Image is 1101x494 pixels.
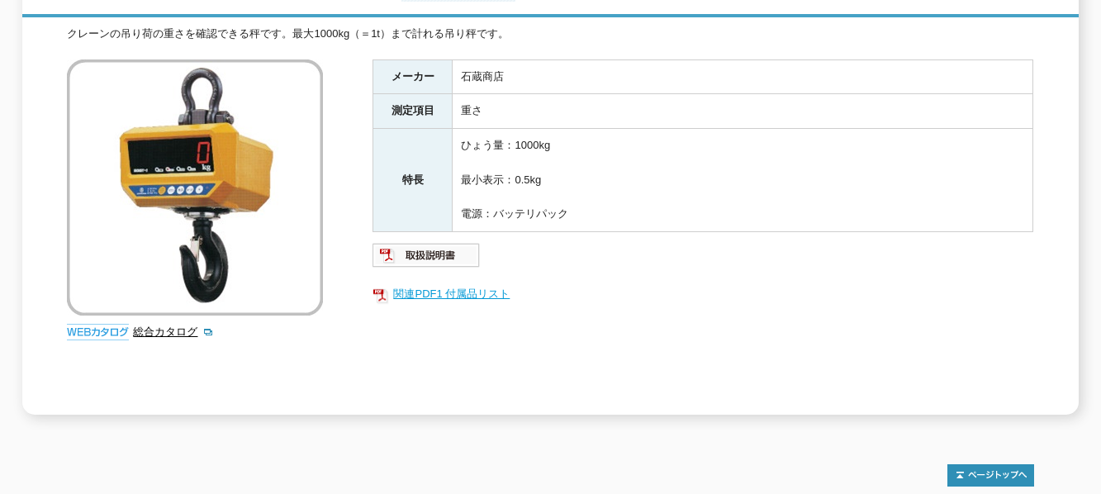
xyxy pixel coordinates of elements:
a: 総合カタログ [133,325,214,338]
td: 石蔵商店 [453,59,1033,94]
td: ひょう量：1000kg 最小表示：0.5kg 電源：バッテリパック [453,129,1033,232]
img: トップページへ [947,464,1034,487]
a: 取扱説明書 [373,253,481,265]
img: webカタログ [67,324,129,340]
img: クレーンスケール IWD-1T [67,59,323,316]
th: 測定項目 [373,94,453,129]
th: 特長 [373,129,453,232]
img: 取扱説明書 [373,242,481,268]
div: クレーンの吊り荷の重さを確認できる秤です。最大1000kg（＝1t）まで計れる吊り秤です。 [67,26,1033,43]
a: 関連PDF1 付属品リスト [373,283,1033,305]
td: 重さ [453,94,1033,129]
th: メーカー [373,59,453,94]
